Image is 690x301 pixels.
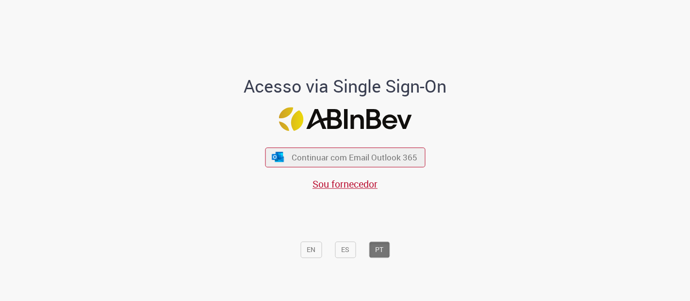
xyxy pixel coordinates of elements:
span: Continuar com Email Outlook 365 [292,152,417,163]
button: EN [300,241,322,258]
button: ES [335,241,356,258]
img: Logo ABInBev [279,108,411,131]
button: ícone Azure/Microsoft 360 Continuar com Email Outlook 365 [265,147,425,167]
img: ícone Azure/Microsoft 360 [271,152,285,162]
h1: Acesso via Single Sign-On [211,77,480,96]
a: Sou fornecedor [312,177,378,190]
button: PT [369,241,390,258]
